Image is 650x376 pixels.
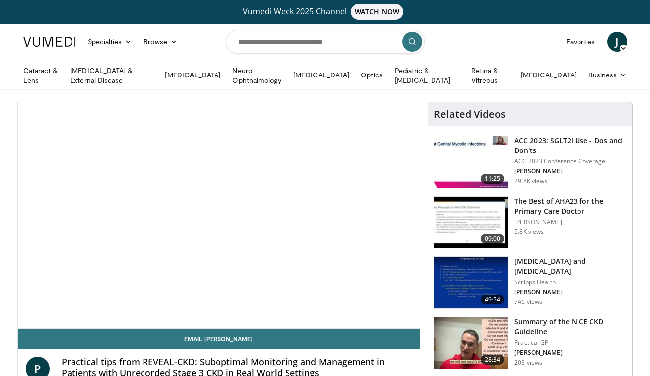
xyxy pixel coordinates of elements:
a: Specialties [82,32,138,52]
img: 96c788f4-a86a-4523-94fb-69883661e0bb.150x105_q85_crop-smart_upscale.jpg [434,317,508,369]
span: WATCH NOW [351,4,403,20]
p: 203 views [514,359,542,367]
img: 3d1c5e88-6f42-4970-9524-3b1039299965.150x105_q85_crop-smart_upscale.jpg [434,257,508,308]
span: 49:54 [481,295,505,304]
p: 5.8K views [514,228,544,236]
a: Pediatric & [MEDICAL_DATA] [389,66,465,85]
a: 28:34 Summary of the NICE CKD Guideline Practical GP [PERSON_NAME] 203 views [434,317,626,370]
a: Favorites [560,32,601,52]
a: Optics [355,65,388,85]
a: Cataract & Lens [17,66,65,85]
a: 49:54 [MEDICAL_DATA] and [MEDICAL_DATA] Scripps Health [PERSON_NAME] 746 views [434,256,626,309]
p: [PERSON_NAME] [514,349,626,357]
a: Email [PERSON_NAME] [18,329,420,349]
input: Search topics, interventions [226,30,425,54]
p: Practical GP [514,339,626,347]
p: [PERSON_NAME] [514,218,626,226]
a: Vumedi Week 2025 ChannelWATCH NOW [25,4,626,20]
p: ACC 2023 Conference Coverage [514,157,626,165]
span: 11:25 [481,174,505,184]
p: Scripps Health [514,278,626,286]
h3: Summary of the NICE CKD Guideline [514,317,626,337]
a: [MEDICAL_DATA] [159,65,226,85]
p: 29.8K views [514,177,547,185]
a: [MEDICAL_DATA] [288,65,355,85]
a: 11:25 ACC 2023: SGLT2i Use - Dos and Don'ts ACC 2023 Conference Coverage [PERSON_NAME] 29.8K views [434,136,626,188]
a: Neuro-Ophthalmology [226,66,288,85]
p: [PERSON_NAME] [514,167,626,175]
img: VuMedi Logo [23,37,76,47]
h3: The Best of AHA23 for the Primary Care Doctor [514,196,626,216]
span: 28:34 [481,355,505,365]
h3: [MEDICAL_DATA] and [MEDICAL_DATA] [514,256,626,276]
video-js: Video Player [18,102,420,329]
img: d2ef47a1-7029-46a5-8b28-5dfcc488764e.150x105_q85_crop-smart_upscale.jpg [434,197,508,248]
h4: Related Videos [434,108,506,120]
h3: ACC 2023: SGLT2i Use - Dos and Don'ts [514,136,626,155]
a: [MEDICAL_DATA] & External Disease [64,66,159,85]
a: Retina & Vitreous [465,66,515,85]
a: 09:00 The Best of AHA23 for the Primary Care Doctor [PERSON_NAME] 5.8K views [434,196,626,249]
a: [MEDICAL_DATA] [515,65,582,85]
img: 9258cdf1-0fbf-450b-845f-99397d12d24a.150x105_q85_crop-smart_upscale.jpg [434,136,508,188]
p: 746 views [514,298,542,306]
p: [PERSON_NAME] [514,288,626,296]
span: 09:00 [481,234,505,244]
a: Business [582,65,633,85]
a: Browse [138,32,183,52]
a: J [607,32,627,52]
